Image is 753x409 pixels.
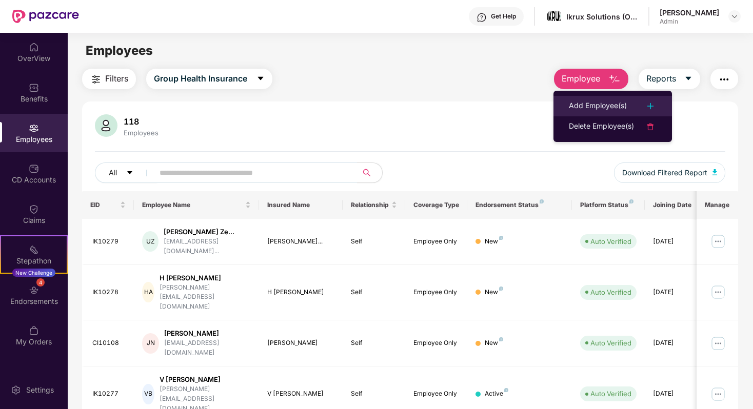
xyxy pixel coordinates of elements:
[36,278,45,287] div: 4
[566,12,638,22] div: Ikrux Solutions (Opc) Private Limited
[164,338,251,358] div: [EMAIL_ADDRESS][DOMAIN_NAME]
[29,204,39,214] img: svg+xml;base64,PHN2ZyBpZD0iQ2xhaW0iIHhtbG5zPSJodHRwOi8vd3d3LnczLm9yZy8yMDAwL3N2ZyIgd2lkdGg9IjIwIi...
[12,269,55,277] div: New Challenge
[622,167,707,178] span: Download Filtered Report
[267,338,334,348] div: [PERSON_NAME]
[164,227,251,237] div: [PERSON_NAME] Ze...
[491,12,516,21] div: Get Help
[499,337,503,341] img: svg+xml;base64,PHN2ZyB4bWxucz0iaHR0cDovL3d3dy53My5vcmcvMjAwMC9zdmciIHdpZHRoPSI4IiBoZWlnaHQ9IjgiIH...
[90,201,118,209] span: EID
[710,335,726,352] img: manageButton
[413,338,460,348] div: Employee Only
[485,338,503,348] div: New
[608,73,621,86] img: svg+xml;base64,PHN2ZyB4bWxucz0iaHR0cDovL3d3dy53My5vcmcvMjAwMC9zdmciIHhtbG5zOnhsaW5rPSJodHRwOi8vd3...
[92,288,126,297] div: IK10278
[569,120,634,133] div: Delete Employee(s)
[29,163,39,174] img: svg+xml;base64,PHN2ZyBpZD0iQ0RfQWNjb3VudHMiIGRhdGEtbmFtZT0iQ0QgQWNjb3VudHMiIHhtbG5zPSJodHRwOi8vd3...
[590,388,631,399] div: Auto Verified
[540,199,544,203] img: svg+xml;base64,PHN2ZyB4bWxucz0iaHR0cDovL3d3dy53My5vcmcvMjAwMC9zdmciIHdpZHRoPSI4IiBoZWlnaHQ9IjgiIH...
[351,201,389,209] span: Relationship
[554,69,628,89] button: Employee
[351,237,397,247] div: Self
[580,201,637,209] div: Platform Status
[164,237,251,256] div: [EMAIL_ADDRESS][DOMAIN_NAME]...
[730,12,739,21] img: svg+xml;base64,PHN2ZyBpZD0iRHJvcGRvd24tMzJ4MzIiIHhtbG5zPSJodHRwOi8vd3d3LnczLm9yZy8yMDAwL3N2ZyIgd2...
[160,273,251,283] div: H [PERSON_NAME]
[485,389,508,399] div: Active
[710,284,726,300] img: manageButton
[712,169,718,175] img: svg+xml;base64,PHN2ZyB4bWxucz0iaHR0cDovL3d3dy53My5vcmcvMjAwMC9zdmciIHhtbG5zOnhsaW5rPSJodHRwOi8vd3...
[504,388,508,392] img: svg+xml;base64,PHN2ZyB4bWxucz0iaHR0cDovL3d3dy53My5vcmcvMjAwMC9zdmciIHdpZHRoPSI4IiBoZWlnaHQ9IjgiIH...
[154,72,247,85] span: Group Health Insurance
[29,285,39,295] img: svg+xml;base64,PHN2ZyBpZD0iRW5kb3JzZW1lbnRzIiB4bWxucz0iaHR0cDovL3d3dy53My5vcmcvMjAwMC9zdmciIHdpZH...
[710,386,726,402] img: manageButton
[122,116,161,127] div: 118
[90,73,102,86] img: svg+xml;base64,PHN2ZyB4bWxucz0iaHR0cDovL3d3dy53My5vcmcvMjAwMC9zdmciIHdpZHRoPSIyNCIgaGVpZ2h0PSIyNC...
[160,375,251,384] div: V [PERSON_NAME]
[590,338,631,348] div: Auto Verified
[351,338,397,348] div: Self
[95,114,117,137] img: svg+xml;base64,PHN2ZyB4bWxucz0iaHR0cDovL3d3dy53My5vcmcvMjAwMC9zdmciIHhtbG5zOnhsaW5rPSJodHRwOi8vd3...
[646,72,676,85] span: Reports
[710,233,726,250] img: manageButton
[569,100,627,112] div: Add Employee(s)
[485,237,503,247] div: New
[475,201,563,209] div: Endorsement Status
[29,123,39,133] img: svg+xml;base64,PHN2ZyBpZD0iRW1wbG95ZWVzIiB4bWxucz0iaHR0cDovL3d3dy53My5vcmcvMjAwMC9zdmciIHdpZHRoPS...
[590,287,631,297] div: Auto Verified
[590,236,631,247] div: Auto Verified
[267,288,334,297] div: H [PERSON_NAME]
[92,237,126,247] div: IK10279
[142,282,154,302] div: HA
[122,129,161,137] div: Employees
[499,287,503,291] img: svg+xml;base64,PHN2ZyB4bWxucz0iaHR0cDovL3d3dy53My5vcmcvMjAwMC9zdmciIHdpZHRoPSI4IiBoZWlnaHQ9IjgiIH...
[23,385,57,395] div: Settings
[29,83,39,93] img: svg+xml;base64,PHN2ZyBpZD0iQmVuZWZpdHMiIHhtbG5zPSJodHRwOi8vd3d3LnczLm9yZy8yMDAwL3N2ZyIgd2lkdGg9Ij...
[413,288,460,297] div: Employee Only
[164,329,251,338] div: [PERSON_NAME]
[653,338,699,348] div: [DATE]
[105,72,128,85] span: Filters
[562,72,600,85] span: Employee
[697,191,738,219] th: Manage
[351,389,397,399] div: Self
[126,169,133,177] span: caret-down
[134,191,259,219] th: Employee Name
[142,384,154,404] div: VB
[718,73,730,86] img: svg+xml;base64,PHN2ZyB4bWxucz0iaHR0cDovL3d3dy53My5vcmcvMjAwMC9zdmciIHdpZHRoPSIyNCIgaGVpZ2h0PSIyNC...
[653,288,699,297] div: [DATE]
[660,8,719,17] div: [PERSON_NAME]
[644,120,657,133] img: svg+xml;base64,PHN2ZyB4bWxucz0iaHR0cDovL3d3dy53My5vcmcvMjAwMC9zdmciIHdpZHRoPSIyNCIgaGVpZ2h0PSIyNC...
[142,333,159,354] div: JN
[29,42,39,52] img: svg+xml;base64,PHN2ZyBpZD0iSG9tZSIgeG1sbnM9Imh0dHA6Ly93d3cudzMub3JnLzIwMDAvc3ZnIiB3aWR0aD0iMjAiIG...
[256,74,265,84] span: caret-down
[82,69,136,89] button: Filters
[267,237,334,247] div: [PERSON_NAME]...
[142,201,243,209] span: Employee Name
[351,288,397,297] div: Self
[644,100,657,112] img: svg+xml;base64,PHN2ZyB4bWxucz0iaHR0cDovL3d3dy53My5vcmcvMjAwMC9zdmciIHdpZHRoPSIyNCIgaGVpZ2h0PSIyNC...
[343,191,405,219] th: Relationship
[142,231,158,252] div: UZ
[653,237,699,247] div: [DATE]
[146,69,272,89] button: Group Health Insurancecaret-down
[660,17,719,26] div: Admin
[92,389,126,399] div: IK10277
[547,9,562,24] img: images%20(3).jpg
[485,288,503,297] div: New
[405,191,468,219] th: Coverage Type
[477,12,487,23] img: svg+xml;base64,PHN2ZyBpZD0iSGVscC0zMngzMiIgeG1sbnM9Imh0dHA6Ly93d3cudzMub3JnLzIwMDAvc3ZnIiB3aWR0aD...
[29,244,39,255] img: svg+xml;base64,PHN2ZyB4bWxucz0iaHR0cDovL3d3dy53My5vcmcvMjAwMC9zdmciIHdpZHRoPSIyMSIgaGVpZ2h0PSIyMC...
[86,43,153,58] span: Employees
[413,389,460,399] div: Employee Only
[645,191,707,219] th: Joining Date
[29,325,39,336] img: svg+xml;base64,PHN2ZyBpZD0iTXlfT3JkZXJzIiBkYXRhLW5hbWU9Ik15IE9yZGVycyIgeG1sbnM9Imh0dHA6Ly93d3cudz...
[95,162,157,183] button: Allcaret-down
[267,389,334,399] div: V [PERSON_NAME]
[499,236,503,240] img: svg+xml;base64,PHN2ZyB4bWxucz0iaHR0cDovL3d3dy53My5vcmcvMjAwMC9zdmciIHdpZHRoPSI4IiBoZWlnaHQ9IjgiIH...
[82,191,134,219] th: EID
[639,69,700,89] button: Reportscaret-down
[109,167,117,178] span: All
[684,74,692,84] span: caret-down
[92,338,126,348] div: CI10108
